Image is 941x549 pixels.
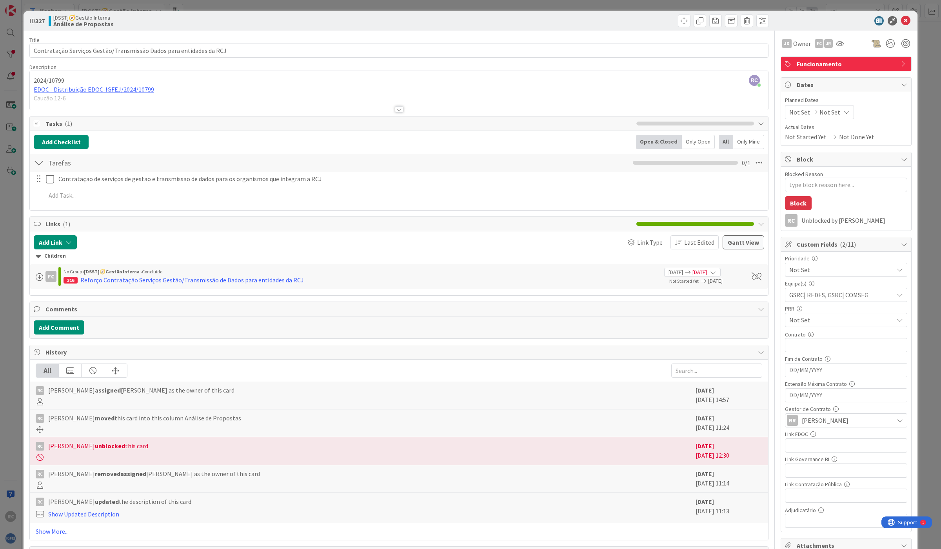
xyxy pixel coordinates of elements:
[797,80,897,89] span: Dates
[723,235,764,249] button: Gantt View
[801,217,907,224] div: Unblocked by [PERSON_NAME]
[696,498,714,505] b: [DATE]
[785,507,816,514] label: Adjudicatário
[696,385,762,405] div: [DATE] 14:57
[733,135,764,149] div: Only Mine
[120,470,146,478] b: assigned
[787,415,798,426] div: RR
[696,414,714,422] b: [DATE]
[29,16,45,25] span: ID
[840,240,856,248] span: ( 2/11 )
[785,482,907,487] div: Link Contratação Pública
[824,39,833,48] div: JR
[48,441,148,451] span: [PERSON_NAME] this card
[36,364,59,377] div: All
[95,414,114,422] b: moved
[45,304,754,314] span: Comments
[95,386,121,394] b: assigned
[785,214,797,227] div: RC
[785,306,907,311] div: PRR
[45,219,632,229] span: Links
[34,235,77,249] button: Add Link
[36,414,44,423] div: RC
[95,470,120,478] b: removed
[36,252,762,260] div: Children
[793,39,811,48] span: Owner
[636,135,682,149] div: Open & Closed
[785,132,827,142] span: Not Started Yet
[696,497,762,519] div: [DATE] 11:13
[789,364,903,377] input: DD/MM/YYYY
[789,290,894,300] span: GSRC| REDES, GSRC| COMSEG
[95,442,125,450] b: unblocked
[819,107,840,117] span: Not Set
[58,175,763,184] p: Contratação de serviços de gestão e transmissão de dados para os organismos que integram a RCJ
[34,320,84,334] button: Add Comment
[696,413,762,433] div: [DATE] 11:24
[797,59,897,69] span: Funcionamento
[708,277,743,285] span: [DATE]
[682,135,715,149] div: Only Open
[802,416,848,425] span: [PERSON_NAME]
[41,3,43,9] div: 1
[64,269,84,274] span: No Group ›
[48,469,260,478] span: [PERSON_NAME] [PERSON_NAME] as the owner of this card
[45,271,56,282] div: FC
[48,413,241,423] span: [PERSON_NAME] this card into this column Análise de Propostas
[36,386,44,395] div: RC
[48,510,119,518] a: Show Updated Description
[719,135,733,149] div: All
[684,238,714,247] span: Last Edited
[45,119,632,128] span: Tasks
[16,1,36,11] span: Support
[785,196,812,210] button: Block
[142,269,162,274] span: Concluído
[36,527,762,536] a: Show More...
[48,497,191,506] span: [PERSON_NAME] the description of this card
[64,277,78,284] div: 316
[95,498,119,505] b: updated
[785,431,907,437] div: Link EDOC
[696,441,762,461] div: [DATE] 12:30
[696,469,762,489] div: [DATE] 11:14
[34,85,154,93] a: EDOC - Distribuição EDOC-IGFEJ/2024/10799
[789,264,890,275] span: Not Set
[742,158,750,167] span: 0 / 1
[637,238,663,247] span: Link Type
[782,39,792,48] div: JD
[36,442,44,451] div: RC
[53,21,114,27] b: Análise de Propostas
[789,107,810,117] span: Not Set
[80,275,304,285] div: Reforço Contratação Serviços Gestão/Transmissão de Dados para entidades da RCJ
[35,17,45,25] b: 327
[785,281,907,286] div: Equipa(s)
[48,385,234,395] span: [PERSON_NAME] [PERSON_NAME] as the owner of this card
[29,36,40,44] label: Title
[53,15,114,21] span: [DSST]🧭Gestão Interna
[29,44,768,58] input: type card name here...
[696,470,714,478] b: [DATE]
[815,39,823,48] div: FC
[34,76,764,85] p: 2024/10799
[671,364,762,378] input: Search...
[669,278,699,284] span: Not Started Yet
[785,96,907,104] span: Planned Dates
[797,240,897,249] span: Custom Fields
[789,315,894,325] span: Not Set
[670,235,719,249] button: Last Edited
[839,132,874,142] span: Not Done Yet
[696,442,714,450] b: [DATE]
[785,406,907,412] div: Gestor de Contrato
[785,256,907,261] div: Prioridade
[696,386,714,394] b: [DATE]
[749,75,760,86] span: RC
[45,347,754,357] span: History
[669,268,683,276] span: [DATE]
[789,389,903,402] input: DD/MM/YYYY
[785,356,907,362] div: Fim de Contrato
[785,381,907,387] div: Extensão Máxima Contrato
[36,470,44,478] div: RC
[785,171,823,178] label: Blocked Reason
[36,498,44,506] div: RC
[29,64,56,71] span: Description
